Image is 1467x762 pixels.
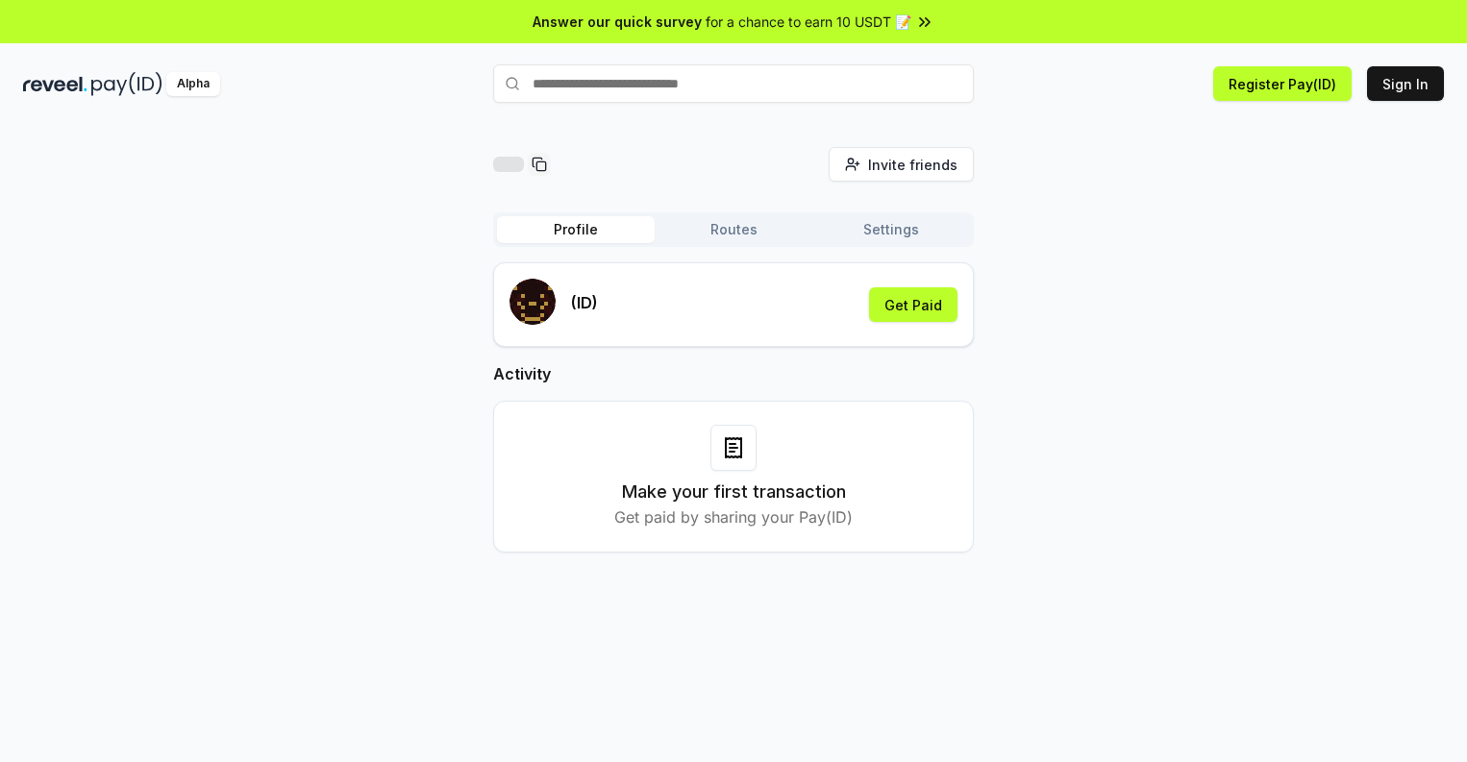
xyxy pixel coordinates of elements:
[829,147,974,182] button: Invite friends
[23,72,87,96] img: reveel_dark
[812,216,970,243] button: Settings
[868,155,957,175] span: Invite friends
[622,479,846,505] h3: Make your first transaction
[1213,66,1352,101] button: Register Pay(ID)
[571,291,598,314] p: (ID)
[166,72,220,96] div: Alpha
[655,216,812,243] button: Routes
[869,287,957,322] button: Get Paid
[614,505,853,528] p: Get paid by sharing your Pay(ID)
[497,216,655,243] button: Profile
[91,72,162,96] img: pay_id
[533,12,702,32] span: Answer our quick survey
[706,12,911,32] span: for a chance to earn 10 USDT 📝
[1367,66,1444,101] button: Sign In
[493,362,974,385] h2: Activity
